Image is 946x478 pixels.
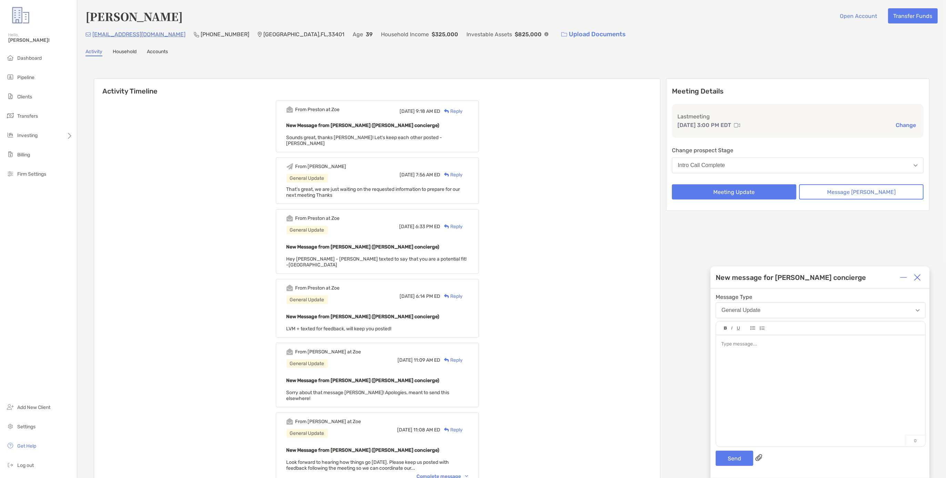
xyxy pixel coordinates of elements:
img: Reply icon [444,224,449,229]
div: Intro Call Complete [678,162,725,168]
b: New Message from [PERSON_NAME] ([PERSON_NAME] concierge) [286,123,440,128]
img: Event icon [286,349,293,355]
div: Reply [441,108,463,115]
p: [DATE] 3:00 PM EDT [677,121,731,129]
p: Last meeting [677,112,918,121]
img: Info Icon [544,32,549,36]
h4: [PERSON_NAME] [85,8,183,24]
img: Event icon [286,418,293,425]
span: [DATE] [400,293,415,299]
p: [EMAIL_ADDRESS][DOMAIN_NAME] [92,30,185,39]
span: Hey [PERSON_NAME] - [PERSON_NAME] texted to say that you are a potential fit! -[GEOGRAPHIC_DATA] [286,256,467,268]
span: Look forward to hearing how things go [DATE]. Please keep us posted with feedback following the m... [286,459,449,471]
a: Household [113,49,137,56]
img: transfers icon [6,111,14,120]
img: clients icon [6,92,14,100]
div: From [PERSON_NAME] at Zoe [295,419,361,425]
div: General Update [286,429,328,438]
img: Editor control icon [759,326,765,330]
b: New Message from [PERSON_NAME] ([PERSON_NAME] concierge) [286,244,440,250]
div: From Preston at Zoe [295,215,340,221]
span: Add New Client [17,404,50,410]
img: button icon [561,32,567,37]
span: LVM + texted for feedback, will keep you posted! [286,326,392,332]
img: firm-settings icon [6,169,14,178]
b: New Message from [PERSON_NAME] ([PERSON_NAME] concierge) [286,314,440,320]
img: add_new_client icon [6,403,14,411]
p: Investable Assets [466,30,512,39]
img: Email Icon [85,32,91,37]
span: 11:09 AM ED [414,357,441,363]
span: Investing [17,133,38,138]
div: Reply [441,171,463,178]
span: [PERSON_NAME]! [8,37,73,43]
button: Open Account [835,8,883,23]
img: Editor control icon [751,326,755,330]
div: From Preston at Zoe [295,107,340,113]
img: Reply icon [444,294,449,299]
img: Event icon [286,285,293,291]
span: Sounds great, thanks [PERSON_NAME]! Let's keep each other posted -[PERSON_NAME] [286,135,442,146]
img: Open dropdown arrow [914,164,918,167]
a: Upload Documents [557,27,630,42]
img: Event icon [286,163,293,170]
img: logout icon [6,461,14,469]
p: 0 [905,435,925,447]
div: General Update [286,174,328,183]
div: General Update [286,226,328,234]
p: $825,000 [515,30,542,39]
span: Firm Settings [17,171,46,177]
p: Age [353,30,363,39]
span: [DATE] [400,224,415,230]
div: Reply [441,293,463,300]
img: Expand or collapse [900,274,907,281]
span: Settings [17,424,36,430]
span: 6:14 PM ED [416,293,441,299]
button: Meeting Update [672,184,796,199]
span: Message Type [716,294,926,300]
button: Change [894,121,918,129]
span: Clients [17,94,32,100]
button: Transfer Funds [888,8,938,23]
span: That's great, we are just waiting on the requested information to prepare for our next meeting Th... [286,186,460,198]
span: Get Help [17,443,36,449]
p: [GEOGRAPHIC_DATA] , FL , 33401 [263,30,344,39]
div: Reply [441,223,463,230]
span: [DATE] [400,108,415,114]
span: Pipeline [17,75,34,80]
a: Activity [85,49,102,56]
img: Close [914,274,921,281]
span: Dashboard [17,55,42,61]
span: 11:08 AM ED [414,427,441,433]
div: New message for [PERSON_NAME] concierge [716,273,866,282]
span: 7:56 AM ED [416,172,441,178]
button: Intro Call Complete [672,157,924,173]
span: [DATE] [397,427,413,433]
p: Meeting Details [672,87,924,96]
img: Reply icon [444,173,449,177]
div: General Update [286,295,328,304]
img: Zoe Logo [8,3,33,28]
img: Open dropdown arrow [916,309,920,312]
span: Transfers [17,113,38,119]
span: Billing [17,152,30,158]
img: Location Icon [258,32,262,37]
img: investing icon [6,131,14,139]
span: Sorry about that message [PERSON_NAME]! Apologies, meant to send this elsewhere! [286,390,450,401]
img: Chevron icon [465,475,468,477]
p: Household Income [381,30,429,39]
img: paperclip attachments [755,454,762,461]
div: General Update [722,307,761,313]
p: [PHONE_NUMBER] [201,30,249,39]
button: General Update [716,302,926,318]
span: Log out [17,462,34,468]
div: From [PERSON_NAME] [295,164,346,169]
img: Editor control icon [737,326,740,330]
img: Event icon [286,215,293,222]
p: $325,000 [432,30,458,39]
h6: Activity Timeline [94,79,660,95]
span: 9:18 AM ED [416,108,441,114]
img: get-help icon [6,441,14,450]
div: From [PERSON_NAME] at Zoe [295,349,361,355]
img: billing icon [6,150,14,158]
